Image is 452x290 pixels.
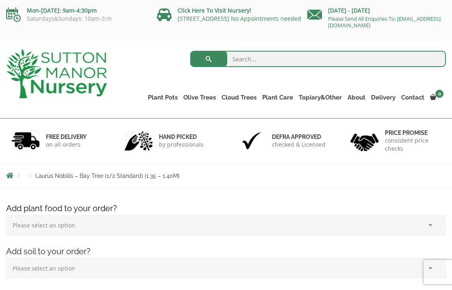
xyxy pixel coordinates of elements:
p: Mon-[DATE]: 9am-4:30pm [6,6,145,15]
img: 3.jpg [237,130,266,151]
a: Topiary&Other [296,92,345,103]
img: 1.jpg [11,130,40,151]
p: on all orders [46,141,87,149]
span: 0 [435,90,443,98]
input: Search... [190,51,446,67]
a: 0 [427,92,446,103]
nav: Breadcrumbs [6,172,446,179]
h6: hand picked [159,133,204,141]
a: Click Here To Visit Nursery! [178,6,251,14]
h6: Defra approved [272,133,326,141]
img: logo [6,49,107,98]
a: Please Send All Enquiries To: [EMAIL_ADDRESS][DOMAIN_NAME] [328,15,441,29]
a: Cloud Trees [219,92,259,103]
a: Plant Pots [145,92,180,103]
a: [STREET_ADDRESS] No Appointments needed [178,15,301,22]
p: checked & Licensed [272,141,326,149]
h6: Price promise [385,129,441,136]
a: Plant Care [259,92,296,103]
a: Delivery [368,92,398,103]
p: [DATE] - [DATE] [307,6,446,15]
p: Saturdays&Sundays: 10am-3:m [6,15,145,22]
a: Olive Trees [180,92,219,103]
p: by professionals [159,141,204,149]
img: 4.jpg [350,128,379,153]
a: Contact [398,92,427,103]
img: 2.jpg [124,130,153,151]
p: consistent price checks [385,136,441,153]
h6: FREE DELIVERY [46,133,87,141]
span: Laurus Nobilis – Bay Tree (1/2 Standard) (1.35 – 1.40M) [35,173,180,179]
a: About [345,92,368,103]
